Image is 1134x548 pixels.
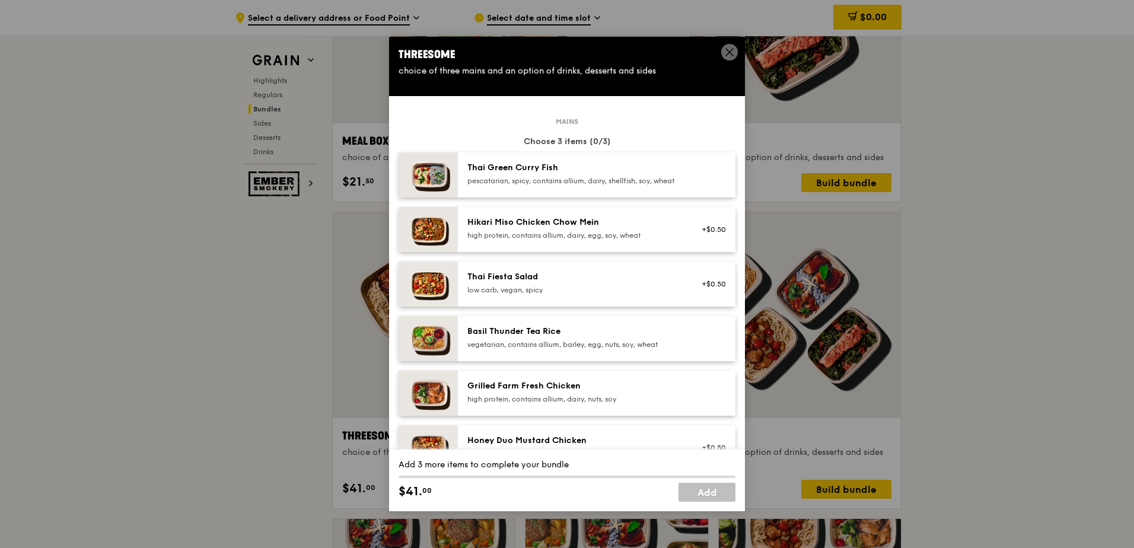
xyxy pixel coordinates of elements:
[467,435,680,447] div: Honey Duo Mustard Chicken
[399,65,735,77] div: choice of three mains and an option of drinks, desserts and sides
[422,486,432,495] span: 00
[467,394,680,404] div: high protein, contains allium, dairy, nuts, soy
[399,207,458,252] img: daily_normal_Hikari_Miso_Chicken_Chow_Mein__Horizontal_.jpg
[399,371,458,416] img: daily_normal_HORZ-Grilled-Farm-Fresh-Chicken.jpg
[679,483,735,502] a: Add
[467,216,680,228] div: Hikari Miso Chicken Chow Mein
[695,225,726,234] div: +$0.50
[399,483,422,501] span: $41.
[399,46,735,63] div: Threesome
[399,262,458,307] img: daily_normal_Thai_Fiesta_Salad__Horizontal_.jpg
[399,425,458,470] img: daily_normal_Honey_Duo_Mustard_Chicken__Horizontal_.jpg
[399,136,735,148] div: Choose 3 items (0/3)
[467,162,680,174] div: Thai Green Curry Fish
[695,443,726,453] div: +$0.50
[467,176,680,186] div: pescatarian, spicy, contains allium, dairy, shellfish, soy, wheat
[695,279,726,289] div: +$0.50
[467,380,680,392] div: Grilled Farm Fresh Chicken
[399,459,735,471] div: Add 3 more items to complete your bundle
[467,449,680,458] div: high protein, contains allium, soy, wheat
[467,340,680,349] div: vegetarian, contains allium, barley, egg, nuts, soy, wheat
[467,231,680,240] div: high protein, contains allium, dairy, egg, soy, wheat
[399,316,458,361] img: daily_normal_HORZ-Basil-Thunder-Tea-Rice.jpg
[399,152,458,197] img: daily_normal_HORZ-Thai-Green-Curry-Fish.jpg
[467,285,680,295] div: low carb, vegan, spicy
[467,271,680,283] div: Thai Fiesta Salad
[467,326,680,337] div: Basil Thunder Tea Rice
[551,117,583,126] span: Mains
